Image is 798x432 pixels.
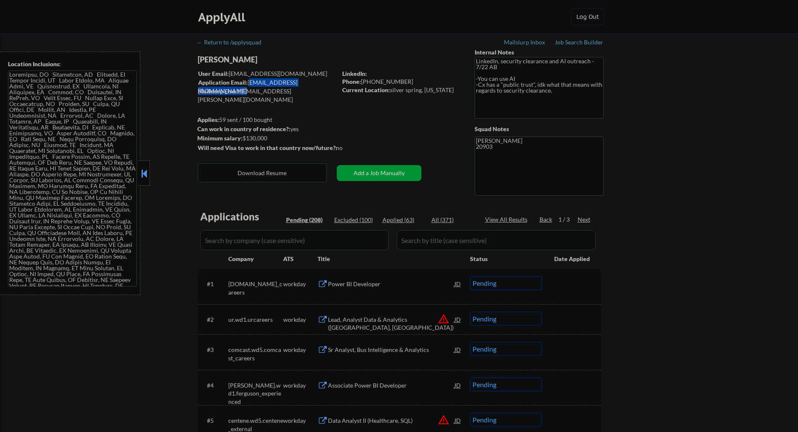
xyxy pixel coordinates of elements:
div: JD [454,413,462,428]
div: 1 / 3 [558,215,578,224]
div: [EMAIL_ADDRESS][DOMAIN_NAME] [198,78,337,95]
div: Applied (63) [382,216,424,224]
div: ApplyAll [198,10,248,24]
div: Back [540,215,553,224]
div: $130,000 [197,134,337,142]
input: Search by company (case sensitive) [200,230,389,250]
div: #4 [207,381,222,390]
div: Power BI Developer [328,280,455,288]
div: Associate Power BI Developer [328,381,455,390]
div: Next [578,215,591,224]
strong: Phone: [342,78,361,85]
a: ← Return to /applysquad [197,39,269,47]
div: JD [454,378,462,393]
strong: Current Location: [342,86,390,93]
div: #5 [207,416,222,425]
div: workday [283,316,318,324]
div: workday [283,416,318,425]
div: #2 [207,316,222,324]
div: no [336,144,360,152]
div: silver spring, [US_STATE] [342,86,461,94]
strong: User Email: [198,70,229,77]
div: #1 [207,280,222,288]
div: workday [283,381,318,390]
div: [EMAIL_ADDRESS][DOMAIN_NAME] [198,70,337,78]
div: Location Inclusions: [8,60,137,68]
div: ← Return to /applysquad [197,39,269,45]
div: JD [454,312,462,327]
button: Log Out [571,8,604,25]
div: Excluded (100) [334,216,376,224]
div: Data Analyst II (Healthcare, SQL) [328,416,455,425]
div: JD [454,342,462,357]
div: 59 sent / 100 bought [197,116,337,124]
div: workday [283,280,318,288]
div: [PHONE_NUMBER] [342,78,461,86]
strong: LinkedIn: [342,70,367,77]
a: Mailslurp Inbox [504,39,546,47]
div: [DOMAIN_NAME]_careers [228,280,283,296]
div: Squad Notes [475,125,604,133]
button: Add a Job Manually [337,165,421,181]
div: ur.wd1.urcareers [228,316,283,324]
div: ATS [283,255,318,263]
div: Job Search Builder [555,39,604,45]
a: Job Search Builder [555,39,604,47]
div: Applications [200,212,283,222]
div: [PERSON_NAME] [198,54,370,65]
button: Download Resume [198,163,327,182]
strong: Applies: [197,116,219,123]
div: Sr Analyst, Bus Intelligence & Analytics [328,346,455,354]
strong: Application Email: [198,79,248,86]
div: [PERSON_NAME].wd1.ferguson_experienced [228,381,283,406]
div: Internal Notes [475,48,604,57]
div: workday [283,346,318,354]
div: Company [228,255,283,263]
div: Pending (208) [286,216,328,224]
strong: Can work in country of residence?: [197,125,290,132]
div: [EMAIL_ADDRESS][PERSON_NAME][DOMAIN_NAME] [198,87,337,103]
div: comcast.wd5.comcast_careers [228,346,283,362]
div: Status [470,251,542,266]
strong: Will need Visa to work in that country now/future?: [198,144,337,151]
div: Title [318,255,462,263]
div: All (371) [431,216,473,224]
div: Lead, Analyst Data & Analytics ([GEOGRAPHIC_DATA], [GEOGRAPHIC_DATA]) [328,316,455,332]
button: warning_amber [438,313,449,325]
div: Mailslurp Inbox [504,39,546,45]
div: JD [454,276,462,291]
input: Search by title (case sensitive) [397,230,596,250]
div: #3 [207,346,222,354]
div: View All Results [485,215,530,224]
button: warning_amber [438,414,449,426]
strong: Minimum salary: [197,135,243,142]
strong: Mailslurp Email: [198,88,241,95]
div: yes [197,125,334,133]
div: Date Applied [554,255,591,263]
